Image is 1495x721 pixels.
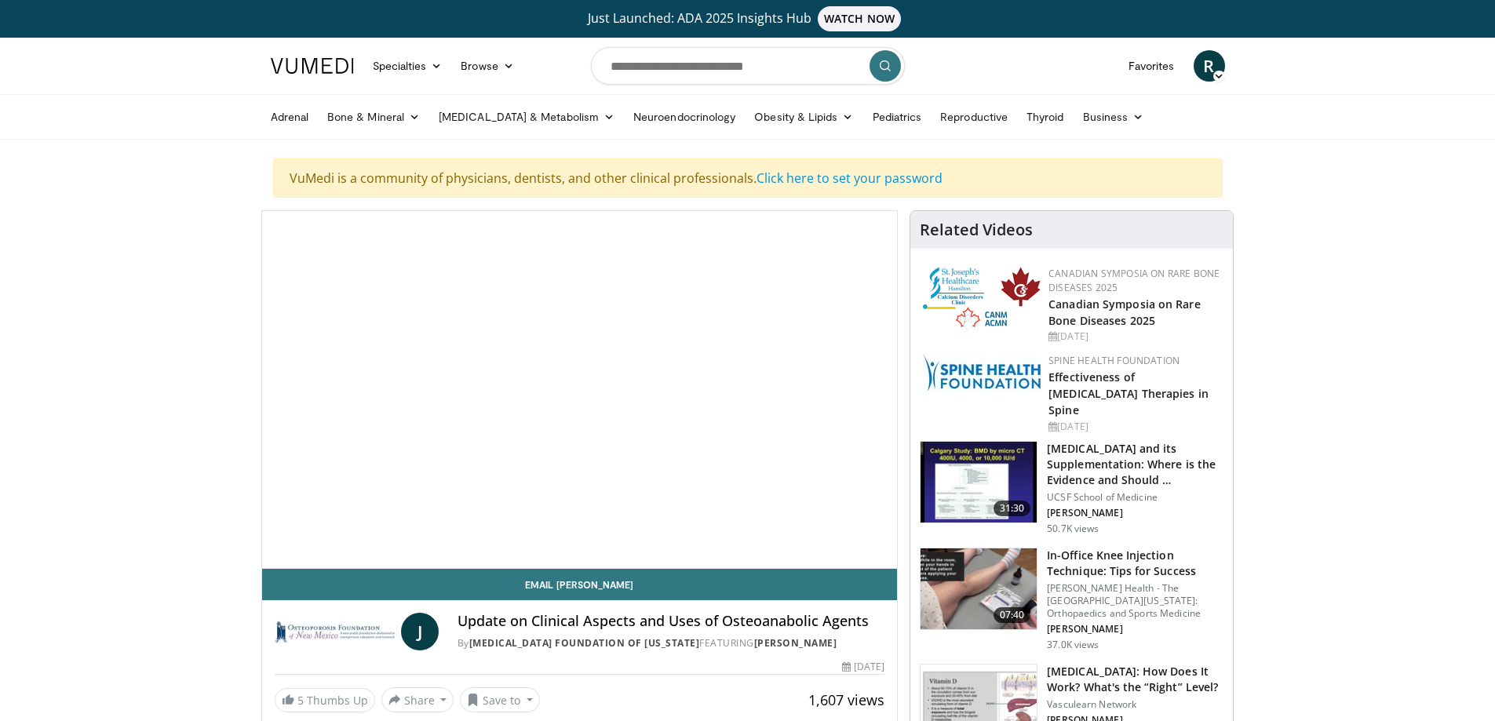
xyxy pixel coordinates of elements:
[1047,523,1099,535] p: 50.7K views
[262,569,898,600] a: Email [PERSON_NAME]
[591,47,905,85] input: Search topics, interventions
[1047,548,1223,579] h3: In-Office Knee Injection Technique: Tips for Success
[1047,639,1099,651] p: 37.0K views
[994,501,1031,516] span: 31:30
[994,607,1031,623] span: 07:40
[624,101,745,133] a: Neuroendocrinology
[923,354,1041,391] img: 57d53db2-a1b3-4664-83ec-6a5e32e5a601.png.150x105_q85_autocrop_double_scale_upscale_version-0.2.jpg
[1048,267,1220,294] a: Canadian Symposia on Rare Bone Diseases 2025
[458,613,884,630] h4: Update on Clinical Aspects and Uses of Osteoanabolic Agents
[921,442,1037,523] img: 4bb25b40-905e-443e-8e37-83f056f6e86e.150x105_q85_crop-smart_upscale.jpg
[931,101,1017,133] a: Reproductive
[1047,623,1223,635] p: [PERSON_NAME]
[923,267,1041,330] img: 59b7dea3-8883-45d6-a110-d30c6cb0f321.png.150x105_q85_autocrop_double_scale_upscale_version-0.2.png
[297,693,304,708] span: 5
[275,688,375,712] a: 5 Thumbs Up
[818,6,901,31] span: WATCH NOW
[921,548,1037,630] img: 9b54ede4-9724-435c-a780-8950048db540.150x105_q85_crop-smart_upscale.jpg
[401,613,439,650] a: J
[458,636,884,650] div: By FEATURING
[920,441,1223,535] a: 31:30 [MEDICAL_DATA] and its Supplementation: Where is the Evidence and Should … UCSF School of M...
[1047,507,1223,519] p: [PERSON_NAME]
[842,660,884,674] div: [DATE]
[469,636,700,650] a: [MEDICAL_DATA] Foundation of [US_STATE]
[920,548,1223,651] a: 07:40 In-Office Knee Injection Technique: Tips for Success [PERSON_NAME] Health - The [GEOGRAPHIC...
[273,158,1223,198] div: VuMedi is a community of physicians, dentists, and other clinical professionals.
[1047,664,1223,695] h3: [MEDICAL_DATA]: How Does It Work? What's the “Right” Level?
[318,101,429,133] a: Bone & Mineral
[808,690,884,709] span: 1,607 views
[745,101,862,133] a: Obesity & Lipids
[275,613,395,650] img: Osteoporosis Foundation of New Mexico
[460,687,540,712] button: Save to
[920,220,1033,239] h4: Related Videos
[1047,441,1223,488] h3: [MEDICAL_DATA] and its Supplementation: Where is the Evidence and Should …
[1194,50,1225,82] a: R
[757,169,943,187] a: Click here to set your password
[262,211,898,569] video-js: Video Player
[1017,101,1074,133] a: Thyroid
[1048,354,1180,367] a: Spine Health Foundation
[429,101,624,133] a: [MEDICAL_DATA] & Metabolism
[1048,420,1220,434] div: [DATE]
[1047,491,1223,504] p: UCSF School of Medicine
[381,687,454,712] button: Share
[1119,50,1184,82] a: Favorites
[273,6,1223,31] a: Just Launched: ADA 2025 Insights HubWATCH NOW
[1047,698,1223,711] p: Vasculearn Network
[451,50,523,82] a: Browse
[1048,297,1201,328] a: Canadian Symposia on Rare Bone Diseases 2025
[271,58,354,74] img: VuMedi Logo
[1074,101,1154,133] a: Business
[1047,582,1223,620] p: [PERSON_NAME] Health - The [GEOGRAPHIC_DATA][US_STATE]: Orthopaedics and Sports Medicine
[1048,370,1209,417] a: Effectiveness of [MEDICAL_DATA] Therapies in Spine
[261,101,319,133] a: Adrenal
[363,50,452,82] a: Specialties
[863,101,932,133] a: Pediatrics
[1048,330,1220,344] div: [DATE]
[754,636,837,650] a: [PERSON_NAME]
